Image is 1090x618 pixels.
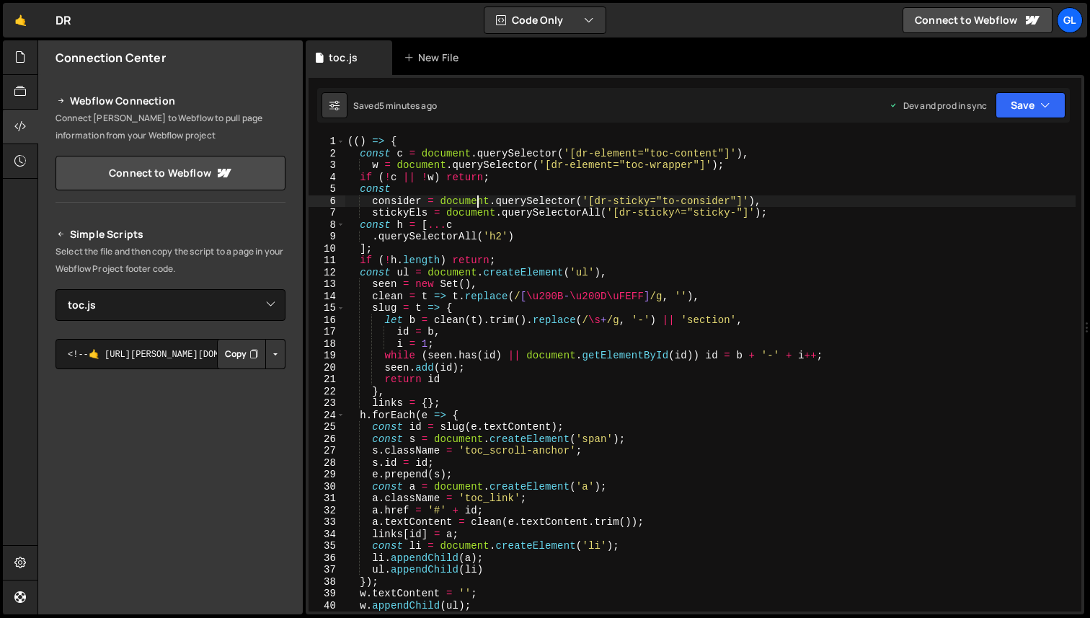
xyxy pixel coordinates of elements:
div: 6 [309,195,345,208]
div: 35 [309,540,345,552]
h2: Simple Scripts [56,226,285,243]
div: 39 [309,588,345,600]
div: 12 [309,267,345,279]
div: Button group with nested dropdown [217,339,285,369]
div: 8 [309,219,345,231]
div: 16 [309,314,345,327]
div: 4 [309,172,345,184]
div: 10 [309,243,345,255]
div: 24 [309,410,345,422]
div: 37 [309,564,345,576]
div: 22 [309,386,345,398]
div: 21 [309,374,345,386]
a: 🤙 [3,3,38,37]
div: 40 [309,600,345,612]
h2: Connection Center [56,50,166,66]
div: 18 [309,338,345,350]
div: 20 [309,362,345,374]
div: DR [56,12,71,29]
a: Connect to Webflow [56,156,285,190]
div: 7 [309,207,345,219]
div: 31 [309,493,345,505]
div: New File [404,50,464,65]
div: 2 [309,148,345,160]
a: Gl [1057,7,1083,33]
div: 1 [309,136,345,148]
div: 30 [309,481,345,493]
div: 38 [309,576,345,588]
div: Saved [353,100,437,112]
div: 27 [309,445,345,457]
button: Copy [217,339,266,369]
button: Code Only [484,7,606,33]
div: Dev and prod in sync [889,100,987,112]
div: 29 [309,469,345,481]
div: 11 [309,255,345,267]
p: Connect [PERSON_NAME] to Webflow to pull page information from your Webflow project [56,110,285,144]
a: Connect to Webflow [903,7,1053,33]
button: Save [996,92,1065,118]
div: 26 [309,433,345,446]
div: 3 [309,159,345,172]
div: 5 minutes ago [379,100,437,112]
div: 25 [309,421,345,433]
div: 5 [309,183,345,195]
iframe: YouTube video player [56,393,287,523]
div: 9 [309,231,345,243]
div: toc.js [329,50,358,65]
p: Select the file and then copy the script to a page in your Webflow Project footer code. [56,243,285,278]
div: 23 [309,397,345,410]
div: 32 [309,505,345,517]
div: 14 [309,291,345,303]
div: 33 [309,516,345,529]
div: 34 [309,529,345,541]
div: 28 [309,457,345,469]
div: 15 [309,302,345,314]
div: 19 [309,350,345,362]
div: 17 [309,326,345,338]
div: 36 [309,552,345,565]
div: 13 [309,278,345,291]
textarea: <!--🤙 [URL][PERSON_NAME][DOMAIN_NAME]> <script>document.addEventListener("DOMContentLoaded", func... [56,339,285,369]
h2: Webflow Connection [56,92,285,110]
